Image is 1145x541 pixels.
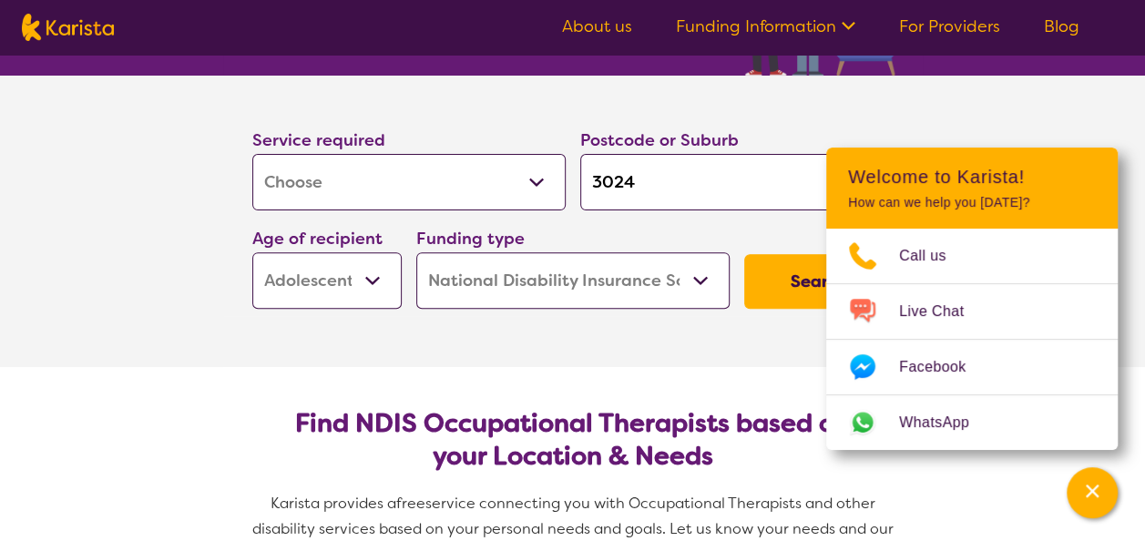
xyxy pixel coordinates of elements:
[22,14,114,41] img: Karista logo
[899,298,986,325] span: Live Chat
[744,254,894,309] button: Search
[848,166,1096,188] h2: Welcome to Karista!
[676,15,855,37] a: Funding Information
[899,409,991,436] span: WhatsApp
[848,195,1096,210] p: How can we help you [DATE]?
[899,242,968,270] span: Call us
[580,129,739,151] label: Postcode or Suburb
[580,154,894,210] input: Type
[562,15,632,37] a: About us
[267,407,879,473] h2: Find NDIS Occupational Therapists based on your Location & Needs
[1067,467,1118,518] button: Channel Menu
[826,148,1118,450] div: Channel Menu
[252,228,383,250] label: Age of recipient
[252,129,385,151] label: Service required
[416,228,525,250] label: Funding type
[899,353,987,381] span: Facebook
[396,494,425,513] span: free
[826,229,1118,450] ul: Choose channel
[826,395,1118,450] a: Web link opens in a new tab.
[899,15,1000,37] a: For Providers
[271,494,396,513] span: Karista provides a
[1044,15,1079,37] a: Blog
